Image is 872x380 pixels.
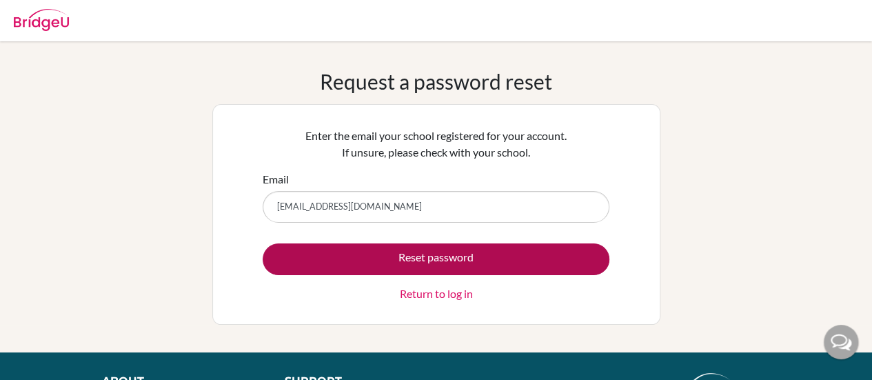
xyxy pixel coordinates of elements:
[14,9,69,31] img: Bridge-U
[263,171,289,188] label: Email
[400,286,473,302] a: Return to log in
[263,128,609,161] p: Enter the email your school registered for your account. If unsure, please check with your school.
[320,69,552,94] h1: Request a password reset
[31,10,59,22] span: Help
[263,243,609,275] button: Reset password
